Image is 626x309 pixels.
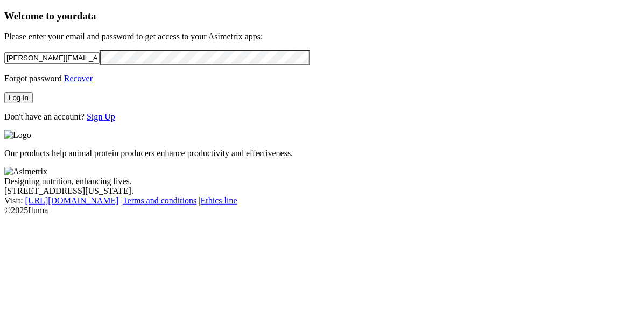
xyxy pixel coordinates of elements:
div: Designing nutrition, enhancing lives. [4,177,622,186]
img: Asimetrix [4,167,47,177]
a: Recover [64,74,93,83]
a: [URL][DOMAIN_NAME] [25,196,119,205]
div: Visit : | | [4,196,622,206]
div: [STREET_ADDRESS][US_STATE]. [4,186,622,196]
a: Ethics line [201,196,237,205]
a: Terms and conditions [123,196,197,205]
p: Forgot password [4,74,622,83]
img: Logo [4,130,31,140]
p: Don't have an account? [4,112,622,122]
p: Please enter your email and password to get access to your Asimetrix apps: [4,32,622,41]
a: Sign Up [87,112,115,121]
div: © 2025 Iluma [4,206,622,215]
p: Our products help animal protein producers enhance productivity and effectiveness. [4,149,622,158]
span: data [77,10,96,22]
h3: Welcome to your [4,10,622,22]
input: Your email [4,52,100,64]
button: Log In [4,92,33,103]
